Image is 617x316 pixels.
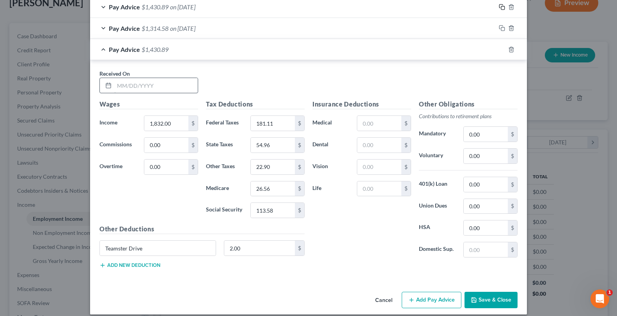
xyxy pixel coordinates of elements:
[464,242,508,257] input: 0.00
[142,46,168,53] span: $1,430.89
[170,3,195,11] span: on [DATE]
[99,99,198,109] h5: Wages
[114,78,198,93] input: MM/DD/YYYY
[142,25,168,32] span: $1,314.58
[357,116,401,131] input: 0.00
[419,112,518,120] p: Contributions to retirement plans
[295,138,304,153] div: $
[357,181,401,196] input: 0.00
[251,116,295,131] input: 0.00
[415,242,459,257] label: Domestic Sup.
[99,262,160,268] button: Add new deduction
[401,138,411,153] div: $
[109,3,140,11] span: Pay Advice
[508,127,517,142] div: $
[312,99,411,109] h5: Insurance Deductions
[188,138,198,153] div: $
[401,181,411,196] div: $
[251,203,295,218] input: 0.00
[170,25,195,32] span: on [DATE]
[202,115,246,131] label: Federal Taxes
[508,220,517,235] div: $
[415,177,459,192] label: 401(k) Loan
[109,46,140,53] span: Pay Advice
[109,25,140,32] span: Pay Advice
[188,160,198,174] div: $
[96,137,140,153] label: Commissions
[308,115,353,131] label: Medical
[99,224,305,234] h5: Other Deductions
[402,292,461,308] button: Add Pay Advice
[415,148,459,164] label: Voluntary
[142,3,168,11] span: $1,430.89
[357,138,401,153] input: 0.00
[464,220,508,235] input: 0.00
[357,160,401,174] input: 0.00
[308,181,353,197] label: Life
[464,199,508,214] input: 0.00
[251,138,295,153] input: 0.00
[464,127,508,142] input: 0.00
[508,149,517,163] div: $
[202,159,246,175] label: Other Taxes
[401,116,411,131] div: $
[99,119,117,126] span: Income
[295,241,304,256] div: $
[224,241,295,256] input: 0.00
[295,203,304,218] div: $
[144,116,188,131] input: 0.00
[295,116,304,131] div: $
[144,160,188,174] input: 0.00
[369,293,399,308] button: Cancel
[251,160,295,174] input: 0.00
[96,159,140,175] label: Overtime
[590,289,609,308] iframe: Intercom live chat
[415,199,459,214] label: Union Dues
[464,149,508,163] input: 0.00
[415,126,459,142] label: Mandatory
[419,99,518,109] h5: Other Obligations
[144,138,188,153] input: 0.00
[308,159,353,175] label: Vision
[606,289,613,296] span: 1
[508,242,517,257] div: $
[202,202,246,218] label: Social Security
[508,177,517,192] div: $
[508,199,517,214] div: $
[188,116,198,131] div: $
[308,137,353,153] label: Dental
[295,160,304,174] div: $
[401,160,411,174] div: $
[202,181,246,197] label: Medicare
[99,70,130,77] span: Received On
[464,177,508,192] input: 0.00
[100,241,216,256] input: Specify...
[295,181,304,196] div: $
[415,220,459,236] label: HSA
[202,137,246,153] label: State Taxes
[251,181,295,196] input: 0.00
[206,99,305,109] h5: Tax Deductions
[465,292,518,308] button: Save & Close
